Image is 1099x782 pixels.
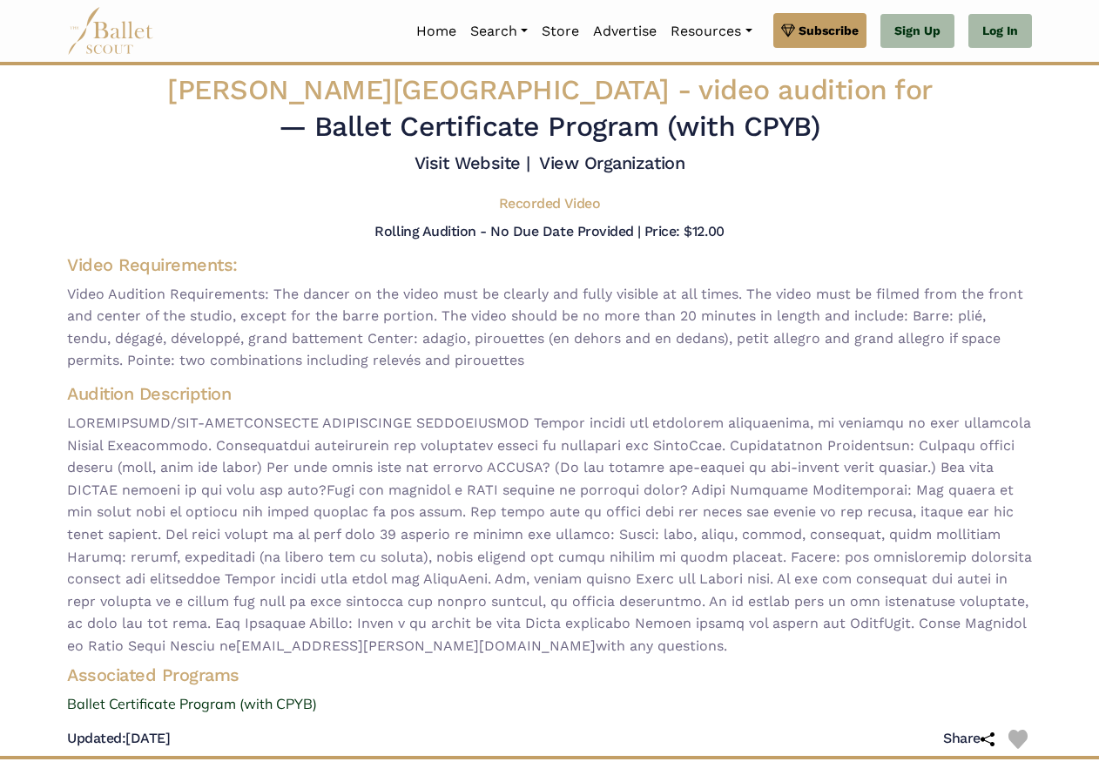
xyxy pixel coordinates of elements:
span: video audition for [698,73,931,106]
h5: Price: $12.00 [644,223,725,239]
span: [PERSON_NAME][GEOGRAPHIC_DATA] - [167,73,932,106]
a: Home [409,13,463,50]
a: Search [463,13,535,50]
span: Subscribe [799,21,859,40]
a: Visit Website | [415,152,530,173]
span: Updated: [67,730,125,746]
span: — Ballet Certificate Program (with CPYB) [279,110,821,143]
h4: Associated Programs [53,664,1046,686]
a: Subscribe [773,13,866,48]
a: Sign Up [880,14,954,49]
a: Log In [968,14,1032,49]
a: Resources [664,13,759,50]
a: View Organization [539,152,684,173]
a: Store [535,13,586,50]
span: LOREMIPSUMD/SIT-AMETCONSECTE ADIPISCINGE SEDDOEIUSMOD Tempor incidi utl etdolorem aliquaenima, mi... [67,412,1032,657]
h4: Audition Description [67,382,1032,405]
h5: Rolling Audition - No Due Date Provided | [374,223,640,239]
span: Video Requirements: [67,254,238,275]
span: Video Audition Requirements: The dancer on the video must be clearly and fully visible at all tim... [67,283,1032,372]
a: Ballet Certificate Program (with CPYB) [53,693,1046,716]
img: gem.svg [781,21,795,40]
a: Advertise [586,13,664,50]
h5: Recorded Video [499,195,600,213]
h5: Share [943,730,994,748]
h5: [DATE] [67,730,170,748]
